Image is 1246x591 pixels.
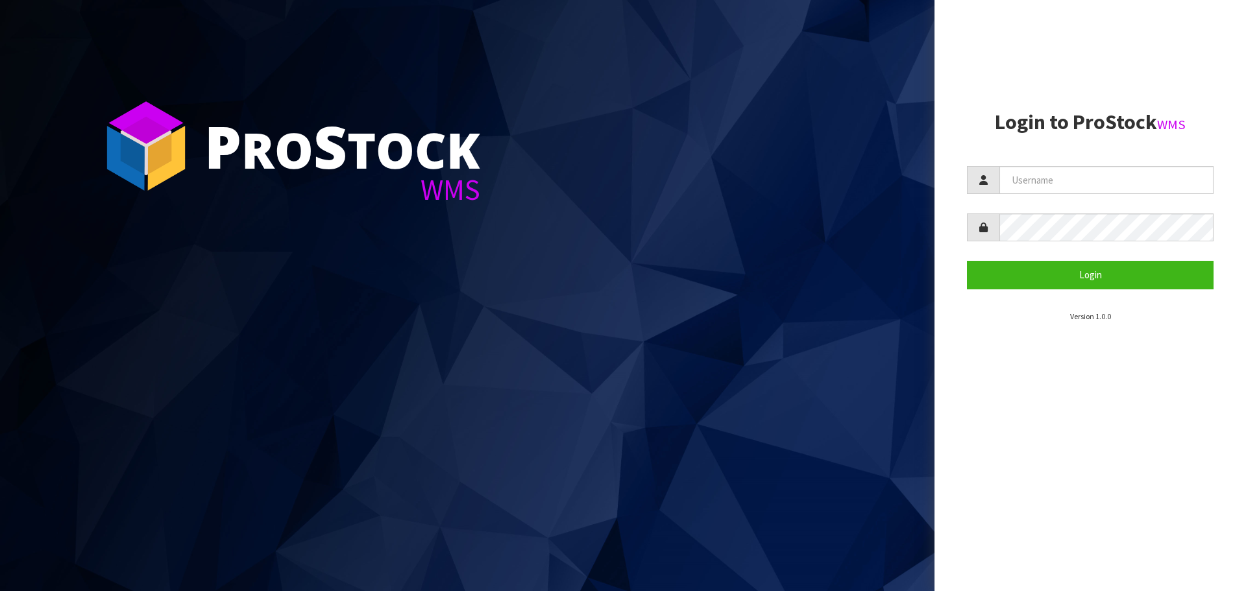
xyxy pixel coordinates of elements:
[967,111,1214,134] h2: Login to ProStock
[1157,116,1186,133] small: WMS
[204,117,480,175] div: ro tock
[204,106,241,186] span: P
[97,97,195,195] img: ProStock Cube
[967,261,1214,289] button: Login
[999,166,1214,194] input: Username
[313,106,347,186] span: S
[1070,311,1111,321] small: Version 1.0.0
[204,175,480,204] div: WMS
